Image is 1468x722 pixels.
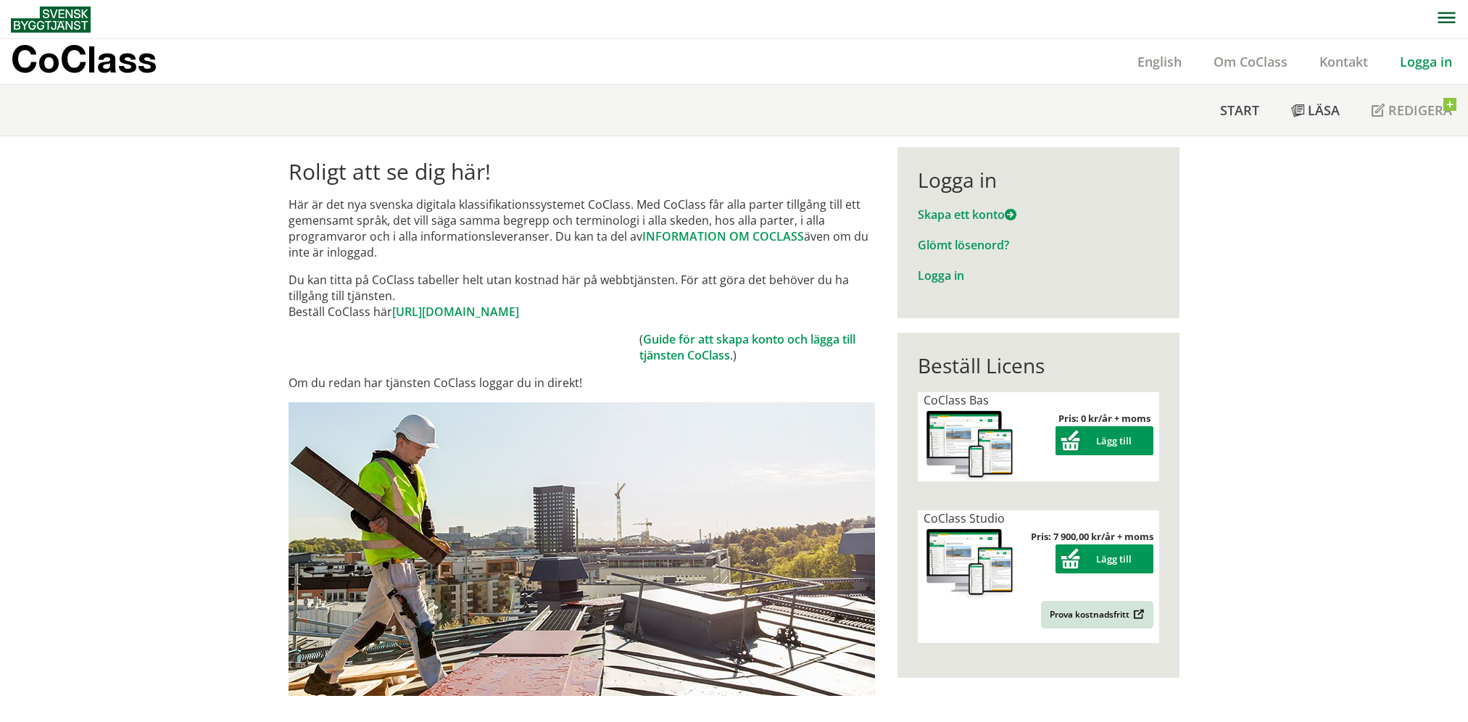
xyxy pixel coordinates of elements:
img: coclass-license.jpg [924,408,1016,481]
p: Om du redan har tjänsten CoClass loggar du in direkt! [289,375,875,391]
a: INFORMATION OM COCLASS [642,228,804,244]
a: [URL][DOMAIN_NAME] [392,304,519,320]
span: CoClass Bas [924,392,989,408]
button: Lägg till [1056,544,1153,573]
div: Logga in [918,167,1159,192]
div: Beställ Licens [918,353,1159,378]
a: English [1121,53,1198,70]
a: Glömt lösenord? [918,237,1009,253]
p: Här är det nya svenska digitala klassifikationssystemet CoClass. Med CoClass får alla parter till... [289,196,875,260]
h1: Roligt att se dig här! [289,159,875,185]
img: login.jpg [289,402,875,696]
a: Prova kostnadsfritt [1041,601,1153,628]
span: Start [1220,101,1259,119]
a: Start [1204,85,1275,136]
img: Outbound.png [1131,609,1145,620]
p: Du kan titta på CoClass tabeller helt utan kostnad här på webbtjänsten. För att göra det behöver ... [289,272,875,320]
a: CoClass [11,39,188,84]
a: Om CoClass [1198,53,1303,70]
a: Logga in [918,267,964,283]
strong: Pris: 0 kr/år + moms [1058,412,1150,425]
strong: Pris: 7 900,00 kr/år + moms [1031,530,1153,543]
img: Svensk Byggtjänst [11,7,91,33]
td: ( .) [639,331,875,363]
button: Lägg till [1056,426,1153,455]
span: CoClass Studio [924,510,1005,526]
a: Skapa ett konto [918,207,1016,223]
a: Guide för att skapa konto och lägga till tjänsten CoClass [639,331,855,363]
a: Lägg till [1056,434,1153,447]
a: Kontakt [1303,53,1384,70]
a: Läsa [1275,85,1356,136]
span: Läsa [1308,101,1340,119]
p: CoClass [11,51,157,67]
a: Lägg till [1056,552,1153,565]
img: coclass-license.jpg [924,526,1016,599]
a: Logga in [1384,53,1468,70]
